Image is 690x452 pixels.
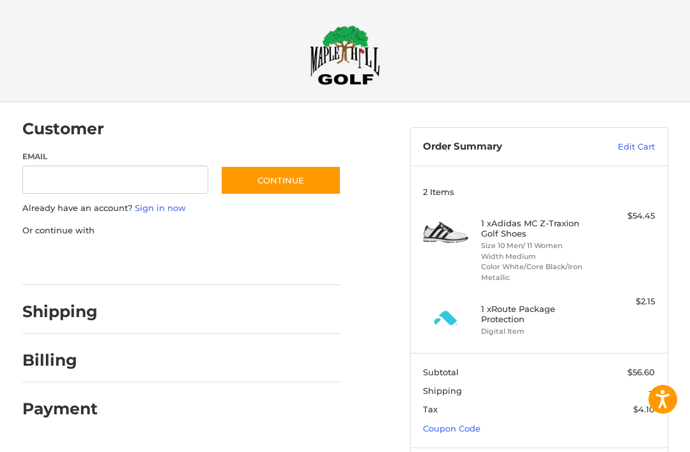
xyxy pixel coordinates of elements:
p: Already have an account? [22,202,341,215]
h2: Customer [22,119,104,139]
p: Or continue with [22,224,341,237]
li: Digital Item [481,326,594,337]
h2: Billing [22,350,97,370]
h2: Payment [22,399,98,419]
span: Shipping [423,386,462,396]
span: Subtotal [423,367,459,377]
li: Size 10 Men/ 11 Women [481,240,594,251]
span: Tax [423,404,438,414]
iframe: PayPal-paypal [18,249,114,272]
img: Maple Hill Golf [310,25,380,85]
iframe: PayPal-venmo [234,249,330,272]
div: $54.45 [597,210,655,222]
span: -- [648,386,655,396]
h3: Order Summary [423,141,581,153]
a: Edit Cart [581,141,655,153]
div: $2.15 [597,295,655,308]
span: $4.10 [633,404,655,414]
h3: 2 Items [423,187,655,197]
label: Email [22,151,208,162]
a: Sign in now [135,203,186,213]
h4: 1 x Route Package Protection [481,304,594,325]
h2: Shipping [22,302,98,322]
li: Color White/Core Black/Iron Metallic [481,261,594,283]
iframe: PayPal-paylater [126,249,222,272]
li: Width Medium [481,251,594,262]
h4: 1 x Adidas MC Z-Traxion Golf Shoes [481,218,594,239]
span: $56.60 [627,367,655,377]
button: Continue [220,166,341,195]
